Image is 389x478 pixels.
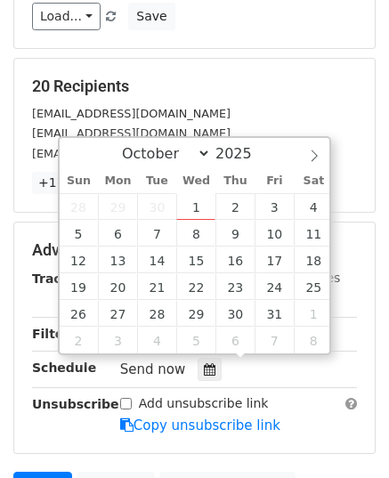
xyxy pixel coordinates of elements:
[60,247,99,273] span: October 12, 2025
[255,273,294,300] span: October 24, 2025
[294,247,333,273] span: October 18, 2025
[255,247,294,273] span: October 17, 2025
[255,193,294,220] span: October 3, 2025
[215,220,255,247] span: October 9, 2025
[32,327,77,341] strong: Filters
[60,273,99,300] span: October 19, 2025
[176,273,215,300] span: October 22, 2025
[137,273,176,300] span: October 21, 2025
[215,273,255,300] span: October 23, 2025
[294,273,333,300] span: October 25, 2025
[294,327,333,353] span: November 8, 2025
[98,175,137,187] span: Mon
[137,193,176,220] span: September 30, 2025
[176,175,215,187] span: Wed
[32,271,92,286] strong: Tracking
[294,300,333,327] span: November 1, 2025
[255,175,294,187] span: Fri
[32,240,357,260] h5: Advanced
[137,247,176,273] span: October 14, 2025
[300,393,389,478] iframe: Chat Widget
[98,193,137,220] span: September 29, 2025
[176,247,215,273] span: October 15, 2025
[32,126,231,140] small: [EMAIL_ADDRESS][DOMAIN_NAME]
[176,300,215,327] span: October 29, 2025
[32,147,231,160] small: [EMAIL_ADDRESS][DOMAIN_NAME]
[255,327,294,353] span: November 7, 2025
[98,327,137,353] span: November 3, 2025
[60,220,99,247] span: October 5, 2025
[98,247,137,273] span: October 13, 2025
[32,3,101,30] a: Load...
[255,220,294,247] span: October 10, 2025
[60,300,99,327] span: October 26, 2025
[98,300,137,327] span: October 27, 2025
[120,361,186,377] span: Send now
[176,193,215,220] span: October 1, 2025
[137,300,176,327] span: October 28, 2025
[60,327,99,353] span: November 2, 2025
[211,145,275,162] input: Year
[294,220,333,247] span: October 11, 2025
[137,327,176,353] span: November 4, 2025
[294,175,333,187] span: Sat
[32,172,107,194] a: +17 more
[215,247,255,273] span: October 16, 2025
[255,300,294,327] span: October 31, 2025
[120,417,280,433] a: Copy unsubscribe link
[176,327,215,353] span: November 5, 2025
[176,220,215,247] span: October 8, 2025
[60,175,99,187] span: Sun
[32,77,357,96] h5: 20 Recipients
[98,220,137,247] span: October 6, 2025
[294,193,333,220] span: October 4, 2025
[215,175,255,187] span: Thu
[98,273,137,300] span: October 20, 2025
[128,3,174,30] button: Save
[32,107,231,120] small: [EMAIL_ADDRESS][DOMAIN_NAME]
[215,300,255,327] span: October 30, 2025
[60,193,99,220] span: September 28, 2025
[215,327,255,353] span: November 6, 2025
[32,361,96,375] strong: Schedule
[32,397,119,411] strong: Unsubscribe
[215,193,255,220] span: October 2, 2025
[137,175,176,187] span: Tue
[137,220,176,247] span: October 7, 2025
[139,394,269,413] label: Add unsubscribe link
